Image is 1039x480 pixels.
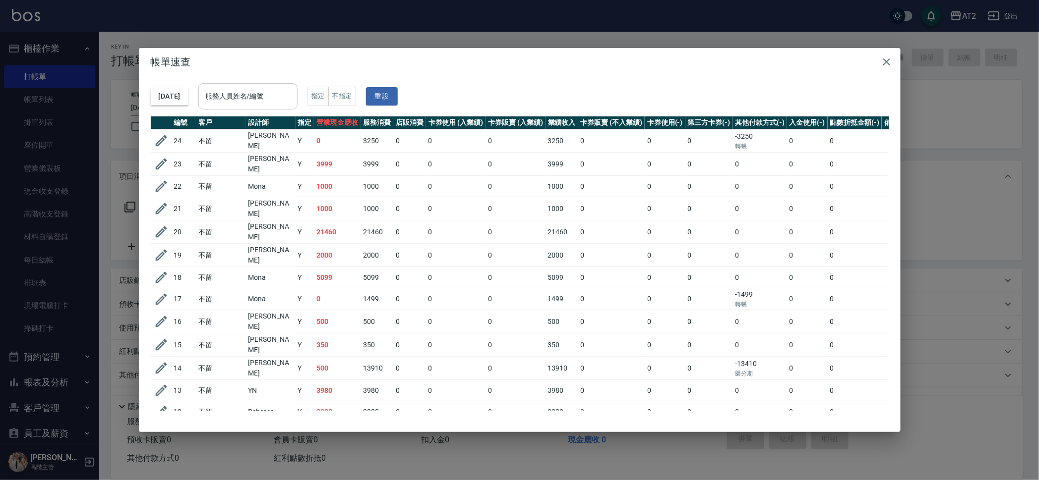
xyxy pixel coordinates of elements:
th: 客戶 [196,116,246,129]
td: 23 [172,153,196,176]
td: 不留 [196,176,246,197]
td: 15 [172,333,196,357]
td: 0 [685,153,733,176]
td: 0 [787,401,828,423]
td: Y [296,176,314,197]
td: 0 [733,267,787,288]
td: 不留 [196,333,246,357]
td: 0 [393,288,426,310]
th: 點數折抵金額(-) [828,116,882,129]
td: 5099 [546,267,578,288]
td: Y [296,244,314,267]
th: 備註 [882,116,901,129]
td: Y [296,197,314,220]
td: Y [296,267,314,288]
button: 不指定 [328,87,356,106]
td: 18 [172,267,196,288]
td: 0 [486,380,546,401]
td: 0 [393,153,426,176]
td: 1499 [361,288,393,310]
td: Y [296,129,314,153]
td: 0 [426,333,486,357]
td: YN [246,380,296,401]
td: 0 [787,267,828,288]
td: 0 [486,220,546,244]
td: 0 [685,380,733,401]
td: 0 [685,357,733,380]
td: 5099 [361,267,393,288]
td: 0 [486,401,546,423]
td: 0 [393,401,426,423]
td: Y [296,310,314,333]
td: [PERSON_NAME] [246,357,296,380]
td: 不留 [196,244,246,267]
td: 0 [645,129,685,153]
td: 0 [393,197,426,220]
td: 0 [486,153,546,176]
td: 不留 [196,357,246,380]
td: 1000 [314,197,361,220]
td: 0 [578,244,645,267]
td: 不留 [196,401,246,423]
td: 500 [314,310,361,333]
td: 0 [645,267,685,288]
p: 轉帳 [735,300,785,309]
td: 0 [645,310,685,333]
td: -1499 [733,288,787,310]
th: 卡券使用 (入業績) [426,116,486,129]
td: 14 [172,357,196,380]
td: Y [296,357,314,380]
button: [DATE] [151,87,188,106]
td: 0 [578,197,645,220]
td: 19 [172,244,196,267]
td: 500 [546,310,578,333]
td: 不留 [196,310,246,333]
td: 0 [733,380,787,401]
td: 0 [645,380,685,401]
td: 0 [426,288,486,310]
td: 1000 [361,197,393,220]
td: 0 [787,310,828,333]
td: 0 [787,244,828,267]
td: 0 [828,220,882,244]
th: 第三方卡券(-) [685,116,733,129]
td: 0 [426,176,486,197]
td: 0 [393,333,426,357]
td: 2000 [314,244,361,267]
td: 0 [733,220,787,244]
td: 0 [787,129,828,153]
td: Y [296,220,314,244]
th: 入金使用(-) [787,116,828,129]
td: 0 [685,176,733,197]
td: 500 [314,357,361,380]
td: 0 [486,333,546,357]
td: 不留 [196,129,246,153]
td: 0 [645,401,685,423]
td: 0 [486,197,546,220]
td: 0 [828,310,882,333]
td: 0 [578,267,645,288]
td: 0 [645,244,685,267]
td: Y [296,288,314,310]
td: 350 [546,333,578,357]
td: 21460 [361,220,393,244]
td: 0 [393,380,426,401]
td: 0 [578,357,645,380]
td: 350 [361,333,393,357]
td: 0 [578,220,645,244]
td: 12 [172,401,196,423]
td: 3999 [546,153,578,176]
button: 重設 [366,87,398,106]
td: 0 [426,310,486,333]
td: 0 [578,129,645,153]
td: 0 [787,220,828,244]
td: [PERSON_NAME] [246,220,296,244]
td: 0 [828,153,882,176]
td: 0 [787,380,828,401]
td: -13410 [733,357,787,380]
td: 2380 [314,401,361,423]
td: 0 [314,288,361,310]
td: 0 [685,244,733,267]
td: 0 [733,333,787,357]
td: 0 [828,267,882,288]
